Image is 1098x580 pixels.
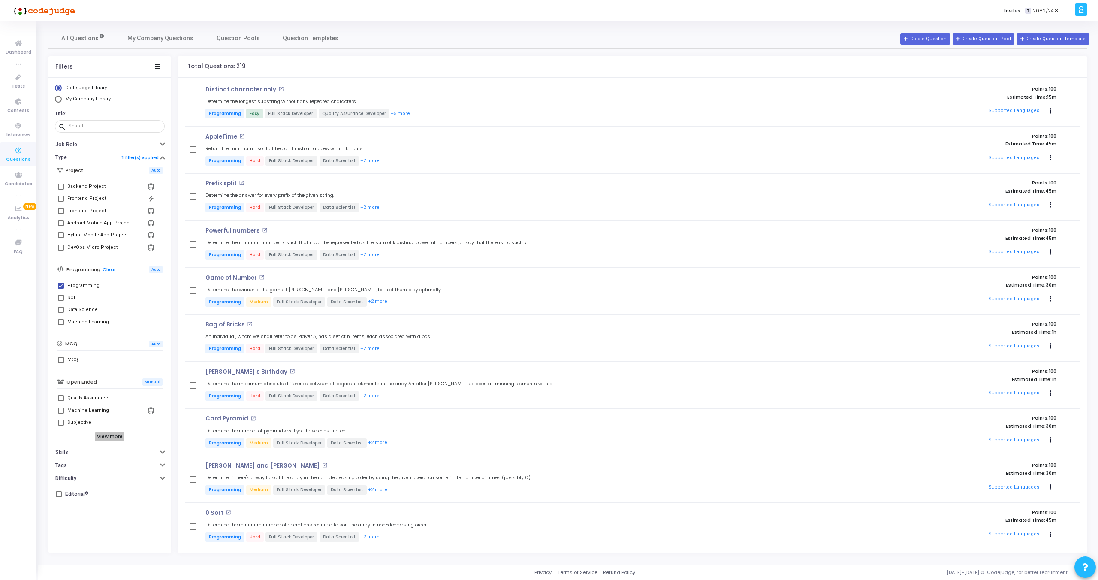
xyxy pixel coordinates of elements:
button: Supported Languages [986,151,1042,164]
div: Machine Learning [67,317,109,327]
p: Estimated Time: [778,236,1056,241]
span: Data Scientist [320,344,359,353]
button: +2 more [360,392,380,400]
span: Hard [246,250,264,260]
span: 30m [1046,471,1056,476]
p: Points: [778,321,1056,327]
div: Frontend Project [67,206,106,216]
h6: Difficulty [55,475,76,482]
div: Frontend Project [67,193,106,204]
div: Subjective [67,417,91,428]
button: Supported Languages [986,246,1042,259]
mat-icon: open_in_new [290,369,295,374]
button: +5 more [390,110,410,118]
h5: Determine the minimum number k such that n can be represented as the sum of k distinct powerful n... [205,240,528,245]
p: Game of Number [205,275,257,281]
h6: Project [66,168,83,173]
mat-icon: open_in_new [250,416,256,421]
p: Points: [778,369,1056,374]
p: Powerful numbers [205,227,260,234]
mat-icon: open_in_new [262,227,268,233]
h5: Determine the winner of the game if [PERSON_NAME] and [PERSON_NAME], both of them play optimally. [205,287,442,293]
button: Supported Languages [986,105,1042,118]
h6: MCQ [65,341,78,347]
p: Estimated Time: [778,329,1056,335]
button: +2 more [368,298,388,306]
a: Privacy [534,569,552,576]
mat-icon: search [58,123,69,130]
span: Analytics [8,214,29,222]
label: Invites: [1004,7,1022,15]
a: Terms of Service [558,569,597,576]
span: Data Scientist [320,250,359,260]
span: Data Scientist [320,532,359,542]
span: Full Stack Developer [265,532,317,542]
span: 45m [1045,517,1056,523]
button: Job Role [48,138,171,151]
div: Backend Project [67,181,106,192]
a: 1 filter(s) applied [121,155,159,160]
span: Questions [6,156,30,163]
span: Dashboard [6,49,31,56]
h6: Title: [55,111,163,117]
h5: An individual, whom we shall refer to as Player A, has a set of n items, each associated with a p... [205,334,434,339]
span: FAQ [14,248,23,256]
span: T [1025,8,1031,14]
button: +2 more [360,157,380,165]
span: My Company Library [65,96,111,102]
button: Difficulty [48,472,171,485]
button: +2 more [368,486,388,494]
span: Data Scientist [320,203,359,212]
span: Full Stack Developer [273,297,325,307]
mat-icon: open_in_new [247,321,253,327]
p: Estimated Time: [778,141,1056,147]
span: 1h [1052,377,1056,382]
div: DevOps Micro Project [67,242,118,253]
h4: Total Questions: 219 [187,63,245,70]
div: Programming [67,281,100,291]
h5: Determine the longest substring without any repeated characters. [205,99,357,104]
button: Actions [1044,293,1056,305]
mat-icon: open_in_new [259,275,265,280]
h6: Programming [66,267,100,272]
img: logo [11,2,75,19]
mat-radio-group: Select Library [55,85,165,105]
button: +2 more [360,251,380,259]
h5: Determine if there's a way to sort the array in the non-decreasing order by using the given opera... [205,475,531,480]
div: Data Science [67,305,98,315]
div: Android Mobile App Project [67,218,131,228]
div: Quality Assurance [67,393,108,403]
button: Actions [1044,105,1056,117]
div: Hybrid Mobile App Project [67,230,127,240]
span: Data Scientist [320,156,359,166]
span: 30m [1046,282,1056,288]
button: Skills [48,446,171,459]
button: Supported Languages [986,387,1042,400]
span: Full Stack Developer [265,344,317,353]
p: Points: [778,227,1056,233]
p: 0 Sort [205,510,223,517]
span: Tests [12,83,25,90]
span: 100 [1049,179,1056,186]
h5: Determine the number of pyramids will you have constructed. [205,428,347,434]
span: Programming [205,297,244,307]
span: Medium [246,485,271,495]
p: Distinct character only [205,86,276,93]
p: Points: [778,415,1056,421]
button: +2 more [360,204,380,212]
h6: Open Ended [66,379,97,385]
span: Hard [246,203,264,212]
p: Bag of Bricks [205,321,245,328]
span: Programming [205,203,244,212]
button: Actions [1044,434,1056,446]
span: Question Templates [283,34,338,43]
span: 100 [1049,320,1056,327]
mat-icon: open_in_new [226,510,231,515]
span: Medium [246,438,271,448]
span: My Company Questions [127,34,193,43]
span: Full Stack Developer [273,438,325,448]
p: Estimated Time: [778,471,1056,476]
button: +2 more [368,439,388,447]
div: MCQ [67,355,78,365]
button: Supported Languages [986,340,1042,353]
